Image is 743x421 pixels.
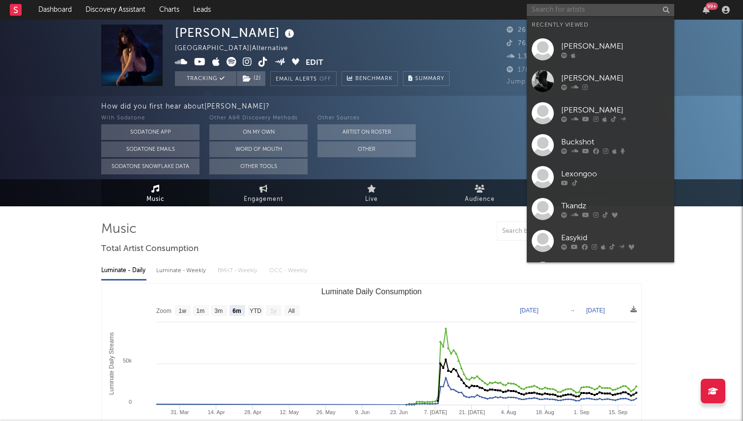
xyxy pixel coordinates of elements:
button: Sodatone Emails [101,141,200,157]
div: Recently Viewed [532,19,669,31]
button: Sodatone Snowflake Data [101,159,200,174]
span: 1,374 [507,54,536,60]
button: 99+ [703,6,710,14]
a: Engagement [209,179,317,206]
button: Email AlertsOff [270,71,337,86]
div: Luminate - Daily [101,262,146,279]
text: 9. Jun [355,409,370,415]
div: [PERSON_NAME] [561,40,669,52]
text: 6m [232,308,241,314]
span: 26,595 [507,27,541,33]
span: Music [146,194,165,205]
span: Benchmark [355,73,393,85]
span: Live [365,194,378,205]
a: Benchmark [342,71,398,86]
button: Other [317,141,416,157]
text: 7. [DATE] [424,409,447,415]
div: [PERSON_NAME] [561,72,669,84]
a: Easykid [527,225,674,257]
text: 28. Apr [244,409,261,415]
span: Total Artist Consumption [101,243,199,255]
text: 1. Sep [574,409,590,415]
text: Luminate Daily Consumption [321,287,422,296]
text: 3m [215,308,223,314]
div: Other Sources [317,112,416,124]
div: How did you first hear about [PERSON_NAME] ? [101,101,743,112]
input: Search for artists [527,4,674,16]
text: Luminate Daily Streams [108,332,115,394]
a: Tkandz [527,193,674,225]
button: On My Own [209,124,308,140]
div: 99 + [706,2,718,10]
span: 178,493 Monthly Listeners [507,67,604,73]
div: [PERSON_NAME] [561,104,669,116]
text: 26. May [316,409,336,415]
button: Summary [403,71,450,86]
text: 4. Aug [501,409,516,415]
div: With Sodatone [101,112,200,124]
span: Jump Score: 83.7 [507,79,564,85]
text: 1y [270,308,277,314]
div: Lexongoo [561,168,669,180]
text: Zoom [156,308,171,314]
button: Artist on Roster [317,124,416,140]
text: 21. [DATE] [459,409,485,415]
a: [PERSON_NAME] [527,33,674,65]
text: → [570,307,575,314]
button: Tracking [175,71,236,86]
button: Other Tools [209,159,308,174]
a: Live [317,179,426,206]
button: (2) [237,71,265,86]
div: Other A&R Discovery Methods [209,112,308,124]
text: [DATE] [586,307,605,314]
button: Word Of Mouth [209,141,308,157]
a: Lexongoo [527,161,674,193]
a: Audience [426,179,534,206]
span: 76,900 [507,40,542,47]
text: 23. Jun [390,409,408,415]
div: [GEOGRAPHIC_DATA] | Alternative [175,43,299,55]
text: 18. Aug [536,409,554,415]
button: Edit [306,57,323,69]
text: All [288,308,294,314]
button: Sodatone App [101,124,200,140]
text: YTD [250,308,261,314]
input: Search by song name or URL [497,227,601,235]
a: Music [101,179,209,206]
text: 0 [129,399,132,405]
a: [PERSON_NAME] [527,97,674,129]
div: Tkandz [561,200,669,212]
text: 14. Apr [208,409,225,415]
div: [PERSON_NAME] [175,25,297,41]
div: Luminate - Weekly [156,262,208,279]
span: ( 2 ) [236,71,266,86]
text: 1m [197,308,205,314]
text: 1w [179,308,187,314]
a: SWAVAY [527,257,674,289]
text: 50k [123,358,132,364]
div: Easykid [561,232,669,244]
text: 12. May [280,409,299,415]
text: [DATE] [520,307,539,314]
div: Buckshot [561,136,669,148]
span: Audience [465,194,495,205]
span: Engagement [244,194,283,205]
span: Summary [415,76,444,82]
em: Off [319,77,331,82]
text: 31. Mar [171,409,189,415]
a: [PERSON_NAME] [527,65,674,97]
text: 15. Sep [609,409,628,415]
a: Buckshot [527,129,674,161]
